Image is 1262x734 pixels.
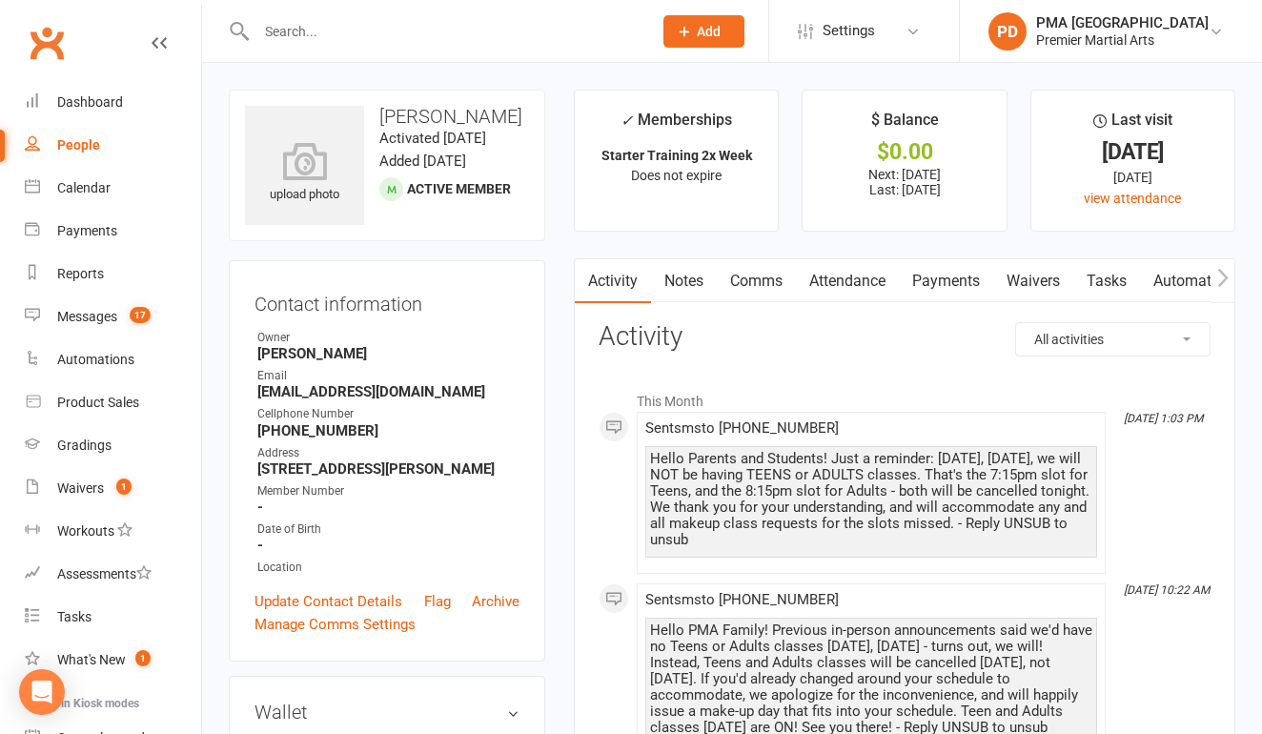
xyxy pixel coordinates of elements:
[631,168,722,183] span: Does not expire
[57,266,104,281] div: Reports
[25,553,201,596] a: Assessments
[57,180,111,195] div: Calendar
[1124,583,1210,597] i: [DATE] 10:22 AM
[254,590,402,613] a: Update Contact Details
[472,590,519,613] a: Archive
[23,19,71,67] a: Clubworx
[25,338,201,381] a: Automations
[25,167,201,210] a: Calendar
[257,482,519,500] div: Member Number
[651,259,717,303] a: Notes
[820,167,988,197] p: Next: [DATE] Last: [DATE]
[697,24,721,39] span: Add
[245,106,529,127] h3: [PERSON_NAME]
[871,108,939,142] div: $ Balance
[621,112,633,130] i: ✓
[57,395,139,410] div: Product Sales
[899,259,993,303] a: Payments
[1048,142,1217,162] div: [DATE]
[251,18,639,45] input: Search...
[257,444,519,462] div: Address
[257,367,519,385] div: Email
[1073,259,1140,303] a: Tasks
[717,259,796,303] a: Comms
[599,322,1211,352] h3: Activity
[25,424,201,467] a: Gradings
[650,451,1092,548] div: Hello Parents and Students! Just a reminder: [DATE], [DATE], we will NOT be having TEENS or ADULT...
[257,383,519,400] strong: [EMAIL_ADDRESS][DOMAIN_NAME]
[257,329,519,347] div: Owner
[663,15,744,48] button: Add
[1036,14,1209,31] div: PMA [GEOGRAPHIC_DATA]
[424,590,451,613] a: Flag
[254,286,519,315] h3: Contact information
[993,259,1073,303] a: Waivers
[25,467,201,510] a: Waivers 1
[257,499,519,516] strong: -
[25,81,201,124] a: Dashboard
[57,480,104,496] div: Waivers
[57,309,117,324] div: Messages
[257,559,519,577] div: Location
[25,639,201,682] a: What's New1
[25,210,201,253] a: Payments
[245,142,364,205] div: upload photo
[1036,31,1209,49] div: Premier Martial Arts
[25,253,201,296] a: Reports
[257,345,519,362] strong: [PERSON_NAME]
[379,130,486,147] time: Activated [DATE]
[379,153,466,170] time: Added [DATE]
[25,381,201,424] a: Product Sales
[25,510,201,553] a: Workouts
[1084,191,1181,206] a: view attendance
[57,352,134,367] div: Automations
[575,259,651,303] a: Activity
[116,479,132,495] span: 1
[57,94,123,110] div: Dashboard
[57,137,100,153] div: People
[820,142,988,162] div: $0.00
[1124,412,1203,425] i: [DATE] 1:03 PM
[601,148,752,163] strong: Starter Training 2x Week
[254,613,416,636] a: Manage Comms Settings
[257,537,519,554] strong: -
[796,259,899,303] a: Attendance
[257,405,519,423] div: Cellphone Number
[257,460,519,478] strong: [STREET_ADDRESS][PERSON_NAME]
[599,381,1211,412] li: This Month
[19,669,65,715] div: Open Intercom Messenger
[254,702,519,723] h3: Wallet
[1093,108,1172,142] div: Last visit
[57,566,152,581] div: Assessments
[1140,259,1253,303] a: Automations
[25,296,201,338] a: Messages 17
[57,438,112,453] div: Gradings
[645,419,839,437] span: Sent sms to [PHONE_NUMBER]
[1048,167,1217,188] div: [DATE]
[407,181,511,196] span: Active member
[57,652,126,667] div: What's New
[823,10,875,52] span: Settings
[57,609,92,624] div: Tasks
[988,12,1027,51] div: PD
[57,223,117,238] div: Payments
[257,520,519,539] div: Date of Birth
[621,108,732,143] div: Memberships
[57,523,114,539] div: Workouts
[25,124,201,167] a: People
[257,422,519,439] strong: [PHONE_NUMBER]
[135,650,151,666] span: 1
[130,307,151,323] span: 17
[25,596,201,639] a: Tasks
[645,591,839,608] span: Sent sms to [PHONE_NUMBER]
